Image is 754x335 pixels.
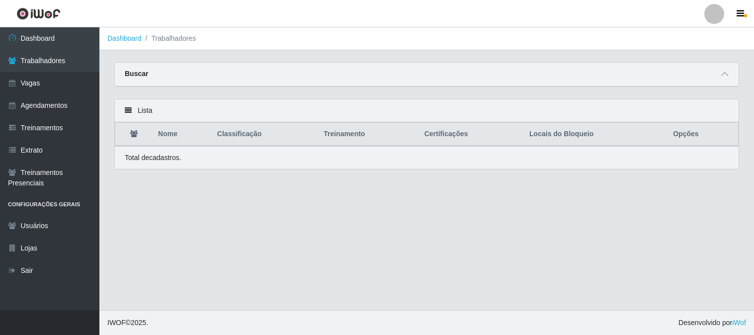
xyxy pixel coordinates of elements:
[523,123,667,146] th: Locais do Bloqueio
[211,123,318,146] th: Classificação
[125,153,181,163] p: Total de cadastros.
[678,318,746,328] span: Desenvolvido por
[419,123,523,146] th: Certificações
[16,7,61,20] img: CoreUI Logo
[99,27,754,50] nav: breadcrumb
[318,123,419,146] th: Treinamento
[107,34,142,42] a: Dashboard
[732,319,746,327] a: iWof
[125,70,148,78] strong: Buscar
[115,99,739,122] div: Lista
[667,123,738,146] th: Opções
[152,123,211,146] th: Nome
[107,319,126,327] span: IWOF
[107,318,148,328] span: © 2025 .
[142,33,196,44] li: Trabalhadores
